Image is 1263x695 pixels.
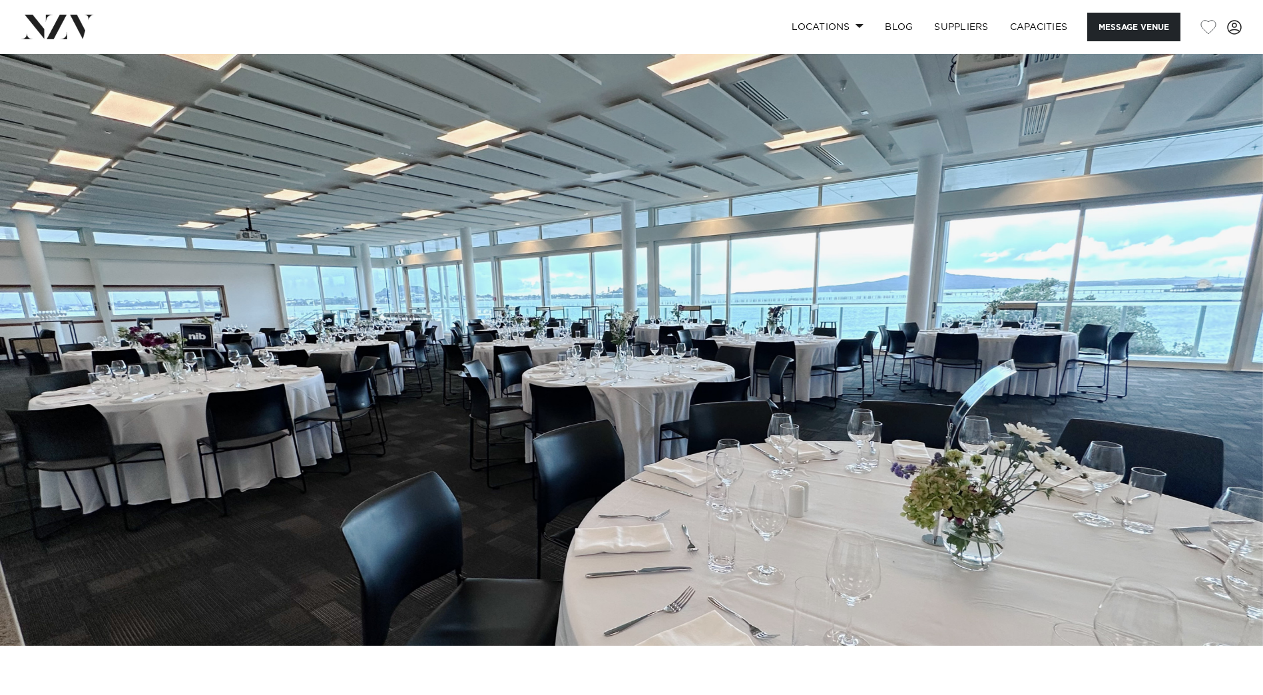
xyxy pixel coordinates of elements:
a: Capacities [999,13,1079,41]
a: SUPPLIERS [923,13,999,41]
button: Message Venue [1087,13,1180,41]
a: BLOG [874,13,923,41]
img: nzv-logo.png [21,15,94,39]
a: Locations [781,13,874,41]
